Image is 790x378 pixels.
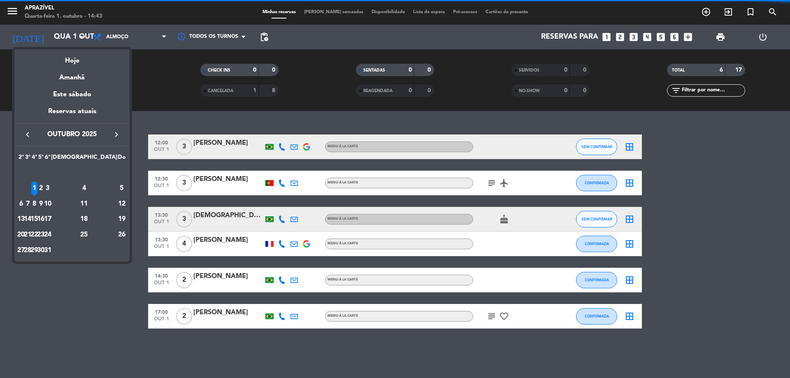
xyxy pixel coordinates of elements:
[37,181,44,196] td: 2 de outubro de 2025
[54,228,114,242] div: 25
[37,227,44,243] td: 23 de outubro de 2025
[31,197,37,211] div: 8
[117,227,126,243] td: 26 de outubro de 2025
[14,106,130,123] div: Reservas atuais
[14,83,130,106] div: Este sábado
[44,228,51,242] div: 24
[44,243,51,258] td: 31 de outubro de 2025
[118,181,126,195] div: 5
[44,196,51,212] td: 10 de outubro de 2025
[31,212,37,226] div: 15
[25,212,31,226] div: 14
[44,197,51,211] div: 10
[24,153,31,165] th: Terça-feira
[44,153,51,165] th: Sexta-feira
[44,181,51,196] td: 3 de outubro de 2025
[18,153,24,165] th: Segunda-feira
[38,197,44,211] div: 9
[51,181,117,196] td: 4 de outubro de 2025
[37,153,44,165] th: Quinta-feira
[38,243,44,257] div: 30
[18,243,24,258] td: 27 de outubro de 2025
[51,227,117,243] td: 25 de outubro de 2025
[31,228,37,242] div: 22
[24,243,31,258] td: 28 de outubro de 2025
[23,130,33,139] i: keyboard_arrow_left
[37,243,44,258] td: 30 de outubro de 2025
[54,197,114,211] div: 11
[38,181,44,195] div: 2
[18,197,24,211] div: 6
[37,196,44,212] td: 9 de outubro de 2025
[31,181,37,195] div: 1
[18,243,24,257] div: 27
[37,211,44,227] td: 16 de outubro de 2025
[24,211,31,227] td: 14 de outubro de 2025
[25,228,31,242] div: 21
[118,197,126,211] div: 12
[18,227,24,243] td: 20 de outubro de 2025
[31,211,37,227] td: 15 de outubro de 2025
[31,153,37,165] th: Quarta-feira
[24,227,31,243] td: 21 de outubro de 2025
[35,129,109,140] span: outubro 2025
[118,228,126,242] div: 26
[18,212,24,226] div: 13
[31,243,37,258] td: 29 de outubro de 2025
[38,212,44,226] div: 16
[44,243,51,257] div: 31
[31,181,37,196] td: 1 de outubro de 2025
[51,196,117,212] td: 11 de outubro de 2025
[44,227,51,243] td: 24 de outubro de 2025
[51,211,117,227] td: 18 de outubro de 2025
[25,197,31,211] div: 7
[24,196,31,212] td: 7 de outubro de 2025
[18,228,24,242] div: 20
[118,212,126,226] div: 19
[54,181,114,195] div: 4
[31,227,37,243] td: 22 de outubro de 2025
[38,228,44,242] div: 23
[44,211,51,227] td: 17 de outubro de 2025
[31,243,37,257] div: 29
[31,196,37,212] td: 8 de outubro de 2025
[51,153,117,165] th: Sábado
[117,196,126,212] td: 12 de outubro de 2025
[25,243,31,257] div: 28
[20,129,35,140] button: keyboard_arrow_left
[112,130,121,139] i: keyboard_arrow_right
[117,181,126,196] td: 5 de outubro de 2025
[54,212,114,226] div: 18
[18,165,126,181] td: OUT
[18,196,24,212] td: 6 de outubro de 2025
[14,49,130,66] div: Hoje
[44,181,51,195] div: 3
[14,66,130,83] div: Amanhã
[44,212,51,226] div: 17
[109,129,124,140] button: keyboard_arrow_right
[18,211,24,227] td: 13 de outubro de 2025
[117,211,126,227] td: 19 de outubro de 2025
[117,153,126,165] th: Domingo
